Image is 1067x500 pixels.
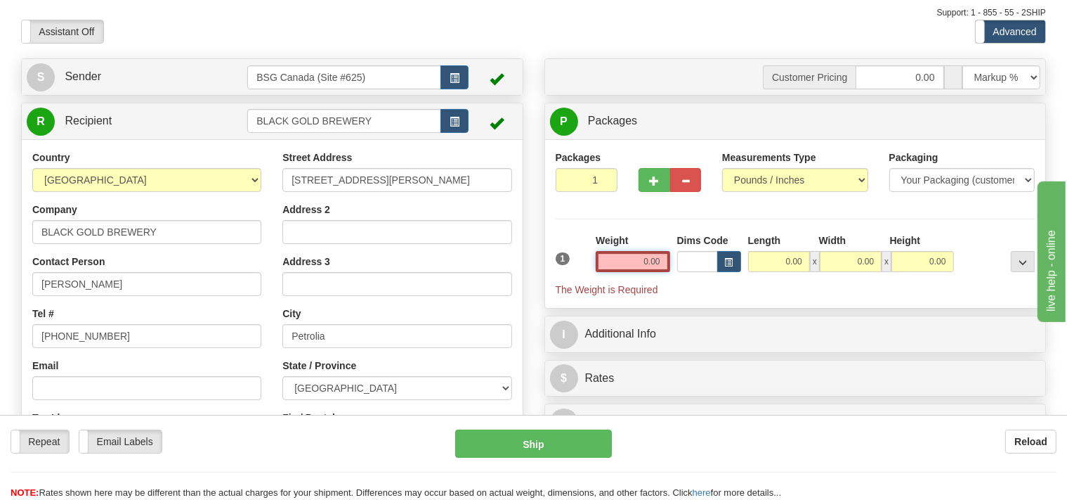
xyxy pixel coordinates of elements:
label: Repeat [11,430,69,453]
a: here [693,487,711,498]
label: Email Labels [79,430,162,453]
label: Address 2 [282,203,330,217]
label: Zip / Postal [282,411,335,425]
label: Street Address [282,150,352,165]
span: R [27,108,55,136]
span: Recipient [65,115,112,127]
label: Contact Person [32,255,105,269]
button: Reload [1005,430,1056,454]
label: Address 3 [282,255,330,269]
span: Sender [65,70,101,82]
iframe: chat widget [1035,178,1066,321]
label: Company [32,203,77,217]
span: $ [550,364,578,392]
a: $Rates [550,364,1041,393]
label: Tel # [32,307,54,321]
span: NOTE: [11,487,39,498]
span: O [550,409,578,437]
label: Dims Code [677,233,728,248]
span: x [810,251,820,272]
span: Customer Pricing [763,65,856,89]
a: IAdditional Info [550,320,1041,349]
label: Width [819,233,846,248]
span: P [550,108,578,136]
span: x [882,251,891,272]
label: Email [32,359,58,373]
a: P Packages [550,107,1041,136]
label: Tax Id [32,411,60,425]
b: Reload [1014,436,1047,447]
div: live help - online [11,8,130,25]
label: Advanced [976,20,1045,43]
span: The Weight is Required [556,284,658,295]
span: 1 [556,252,570,265]
span: Packages [588,115,637,127]
div: Support: 1 - 855 - 55 - 2SHIP [21,7,1046,19]
label: Height [890,233,921,248]
span: S [27,63,55,91]
button: Ship [455,430,612,458]
label: Country [32,150,70,165]
label: Packaging [889,150,938,165]
a: R Recipient [27,107,223,136]
a: S Sender [27,63,247,91]
a: OShipment Options [550,408,1041,437]
span: I [550,321,578,349]
label: Packages [556,150,601,165]
label: State / Province [282,359,356,373]
label: Assistant Off [22,20,103,43]
label: Weight [596,233,628,248]
div: ... [1011,251,1035,272]
input: Recipient Id [247,109,440,133]
input: Sender Id [247,65,440,89]
label: Measurements Type [722,150,816,165]
label: Length [748,233,781,248]
input: Enter a location [282,168,511,192]
label: City [282,307,301,321]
